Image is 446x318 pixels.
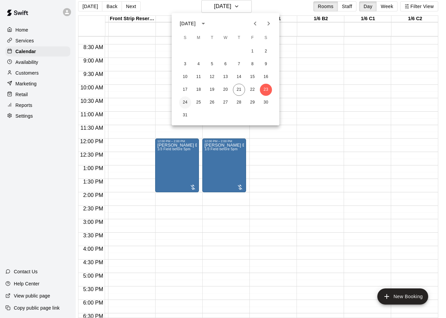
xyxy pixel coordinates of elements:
[179,31,191,45] span: Sunday
[206,71,218,83] button: 12
[179,96,191,109] button: 24
[193,31,205,45] span: Monday
[260,45,272,57] button: 2
[193,58,205,70] button: 4
[193,71,205,83] button: 11
[179,58,191,70] button: 3
[193,96,205,109] button: 25
[248,17,262,30] button: Previous month
[260,31,272,45] span: Saturday
[179,71,191,83] button: 10
[219,31,232,45] span: Wednesday
[246,84,259,96] button: 22
[246,45,259,57] button: 1
[233,96,245,109] button: 28
[233,84,245,96] button: 21
[193,84,205,96] button: 18
[206,96,218,109] button: 26
[179,109,191,121] button: 31
[206,58,218,70] button: 5
[233,58,245,70] button: 7
[246,96,259,109] button: 29
[206,31,218,45] span: Tuesday
[198,18,209,29] button: calendar view is open, switch to year view
[233,31,245,45] span: Thursday
[260,84,272,96] button: 23
[233,71,245,83] button: 14
[246,31,259,45] span: Friday
[262,17,275,30] button: Next month
[206,84,218,96] button: 19
[219,84,232,96] button: 20
[246,71,259,83] button: 15
[219,58,232,70] button: 6
[246,58,259,70] button: 8
[260,71,272,83] button: 16
[260,58,272,70] button: 9
[219,96,232,109] button: 27
[260,96,272,109] button: 30
[179,84,191,96] button: 17
[180,20,196,27] div: [DATE]
[219,71,232,83] button: 13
